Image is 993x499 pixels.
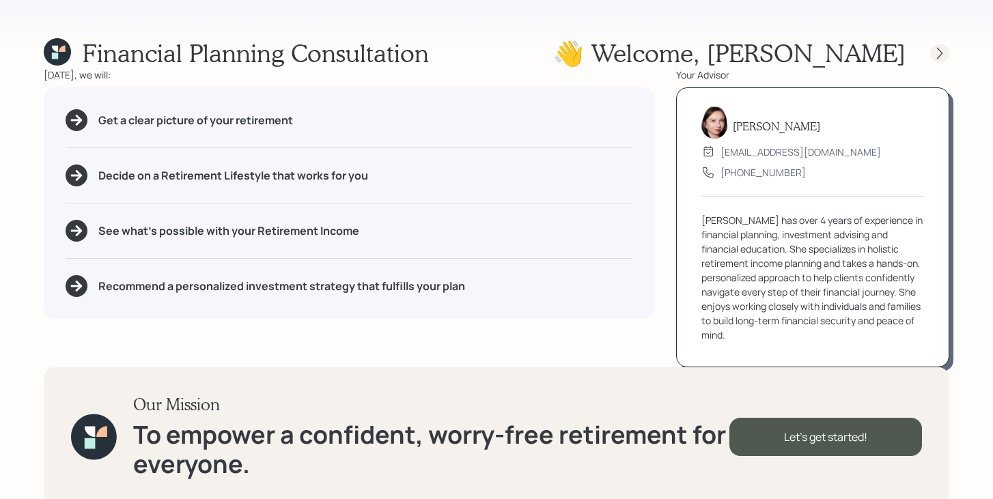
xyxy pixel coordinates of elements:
img: aleksandra-headshot.png [701,106,727,139]
div: [PERSON_NAME] has over 4 years of experience in financial planning, investment advising and finan... [701,213,924,342]
h5: Recommend a personalized investment strategy that fulfills your plan [98,280,465,293]
div: [PHONE_NUMBER] [721,165,806,180]
h1: 👋 Welcome , [PERSON_NAME] [553,38,906,68]
h5: [PERSON_NAME] [733,119,820,132]
h1: To empower a confident, worry-free retirement for everyone. [133,420,729,479]
h5: Decide on a Retirement Lifestyle that works for you [98,169,368,182]
h5: See what's possible with your Retirement Income [98,225,359,238]
h5: Get a clear picture of your retirement [98,114,293,127]
div: [EMAIL_ADDRESS][DOMAIN_NAME] [721,145,881,159]
h1: Financial Planning Consultation [82,38,429,68]
h3: Our Mission [133,395,729,414]
div: Your Advisor [676,68,949,82]
div: [DATE], we will: [44,68,654,82]
div: Let's get started! [729,418,922,456]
